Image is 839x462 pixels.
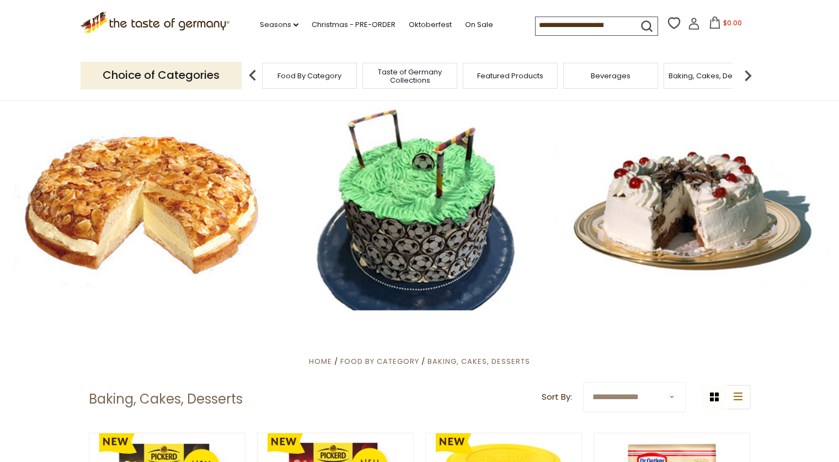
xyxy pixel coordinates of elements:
a: Christmas - PRE-ORDER [312,19,396,31]
a: Oktoberfest [409,19,452,31]
a: Baking, Cakes, Desserts [427,356,530,367]
a: Food By Category [340,356,419,367]
a: Seasons [260,19,298,31]
a: Baking, Cakes, Desserts [669,72,754,80]
a: Food By Category [277,72,341,80]
a: Featured Products [477,72,543,80]
p: Choice of Categories [81,62,242,89]
h1: Baking, Cakes, Desserts [89,391,243,407]
span: $0.00 [723,18,742,28]
a: Home [309,356,332,367]
button: $0.00 [702,17,749,33]
a: Taste of Germany Collections [366,68,454,84]
a: Beverages [591,72,630,80]
img: previous arrow [242,65,264,87]
label: Sort By: [542,390,572,404]
img: next arrow [737,65,759,87]
a: On Sale [465,19,493,31]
